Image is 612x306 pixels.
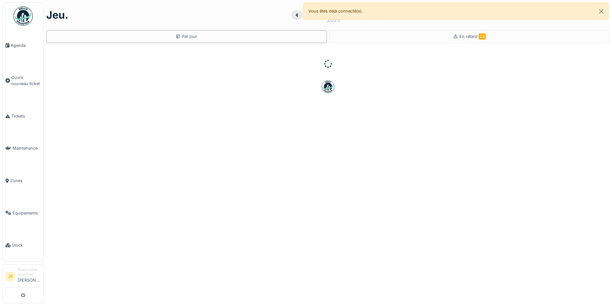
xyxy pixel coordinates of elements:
a: Zones [3,164,43,197]
div: 2025 [327,16,340,24]
li: JB [5,272,15,281]
img: badge-BVDL4wpA.svg [322,80,334,93]
a: JB Responsable technicien[PERSON_NAME] [5,267,41,287]
button: Close [594,3,608,20]
a: Équipements [3,197,43,229]
span: Agenda [11,42,41,48]
a: Stock [3,229,43,261]
img: Badge_color-CXgf-gQk.svg [13,6,33,26]
span: Tickets [11,113,41,119]
li: [PERSON_NAME] [18,267,41,286]
span: Maintenance [13,145,41,151]
span: Équipements [13,210,41,216]
span: 23 [479,33,486,39]
span: Zones [10,178,41,184]
div: Responsable technicien [18,267,41,277]
h1: jeu. [46,9,68,21]
span: Ouvrir nouveau ticket [11,74,41,87]
span: En retard [459,34,486,39]
a: Tickets [3,100,43,132]
a: Maintenance [3,132,43,165]
span: Stock [12,242,41,248]
a: Ouvrir nouveau ticket [3,62,43,100]
div: Par jour [175,33,197,39]
a: Agenda [3,29,43,62]
div: Vous êtes déjà connecté(e). [303,3,609,20]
